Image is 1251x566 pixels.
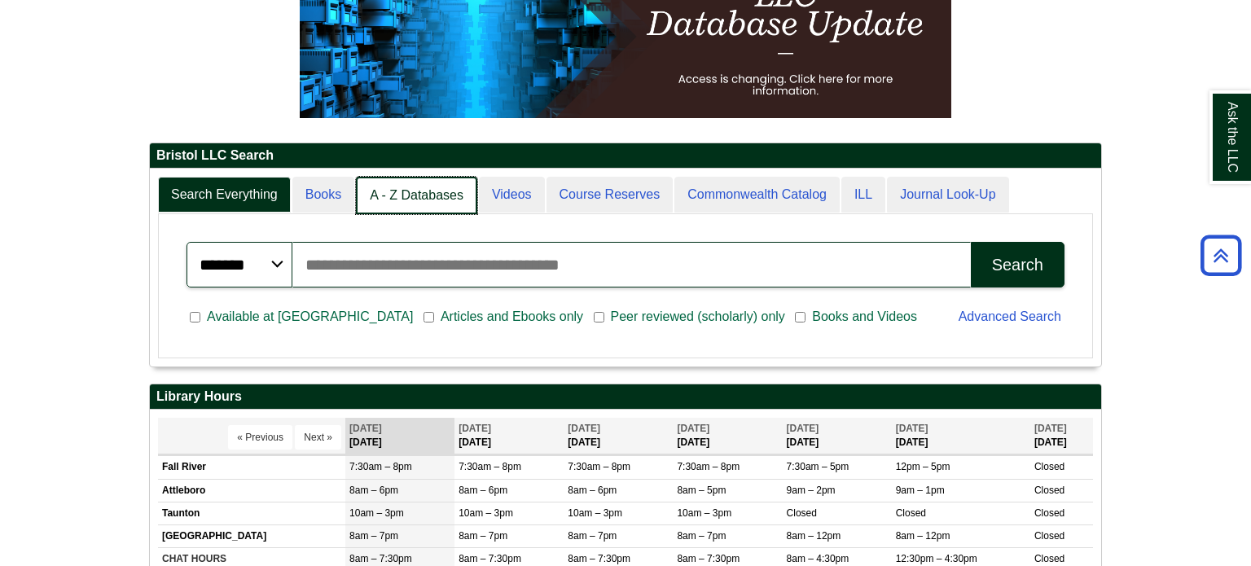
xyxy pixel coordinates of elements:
[805,307,924,327] span: Books and Videos
[787,530,841,542] span: 8am – 12pm
[677,485,726,496] span: 8am – 5pm
[1030,418,1093,454] th: [DATE]
[594,310,604,325] input: Peer reviewed (scholarly) only
[787,461,849,472] span: 7:30am – 5pm
[459,507,513,519] span: 10am – 3pm
[459,485,507,496] span: 8am – 6pm
[1034,485,1064,496] span: Closed
[787,553,849,564] span: 8am – 4:30pm
[568,461,630,472] span: 7:30am – 8pm
[158,177,291,213] a: Search Everything
[158,524,345,547] td: [GEOGRAPHIC_DATA]
[345,418,454,454] th: [DATE]
[1034,423,1067,434] span: [DATE]
[1034,507,1064,519] span: Closed
[568,530,617,542] span: 8am – 7pm
[674,177,840,213] a: Commonwealth Catalog
[959,309,1061,323] a: Advanced Search
[677,530,726,542] span: 8am – 7pm
[349,530,398,542] span: 8am – 7pm
[568,507,622,519] span: 10am – 3pm
[564,418,673,454] th: [DATE]
[795,310,805,325] input: Books and Videos
[568,553,630,564] span: 8am – 7:30pm
[228,425,292,450] button: « Previous
[896,530,950,542] span: 8am – 12pm
[200,307,419,327] span: Available at [GEOGRAPHIC_DATA]
[1195,244,1247,266] a: Back to Top
[158,479,345,502] td: Attleboro
[349,423,382,434] span: [DATE]
[434,307,590,327] span: Articles and Ebooks only
[783,418,892,454] th: [DATE]
[1034,553,1064,564] span: Closed
[1034,461,1064,472] span: Closed
[295,425,341,450] button: Next »
[677,461,740,472] span: 7:30am – 8pm
[424,310,434,325] input: Articles and Ebooks only
[896,507,926,519] span: Closed
[568,423,600,434] span: [DATE]
[356,177,477,215] a: A - Z Databases
[292,177,354,213] a: Books
[841,177,885,213] a: ILL
[479,177,545,213] a: Videos
[158,456,345,479] td: Fall River
[677,507,731,519] span: 10am – 3pm
[892,418,1030,454] th: [DATE]
[896,461,950,472] span: 12pm – 5pm
[349,461,412,472] span: 7:30am – 8pm
[150,384,1101,410] h2: Library Hours
[349,553,412,564] span: 8am – 7:30pm
[992,256,1043,274] div: Search
[546,177,674,213] a: Course Reserves
[896,553,977,564] span: 12:30pm – 4:30pm
[896,485,945,496] span: 9am – 1pm
[459,553,521,564] span: 8am – 7:30pm
[673,418,782,454] th: [DATE]
[677,553,740,564] span: 8am – 7:30pm
[349,507,404,519] span: 10am – 3pm
[896,423,928,434] span: [DATE]
[677,423,709,434] span: [DATE]
[459,530,507,542] span: 8am – 7pm
[150,143,1101,169] h2: Bristol LLC Search
[459,423,491,434] span: [DATE]
[454,418,564,454] th: [DATE]
[459,461,521,472] span: 7:30am – 8pm
[158,502,345,524] td: Taunton
[887,177,1008,213] a: Journal Look-Up
[971,242,1064,287] button: Search
[568,485,617,496] span: 8am – 6pm
[604,307,792,327] span: Peer reviewed (scholarly) only
[1034,530,1064,542] span: Closed
[787,485,836,496] span: 9am – 2pm
[787,507,817,519] span: Closed
[349,485,398,496] span: 8am – 6pm
[190,310,200,325] input: Available at [GEOGRAPHIC_DATA]
[787,423,819,434] span: [DATE]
